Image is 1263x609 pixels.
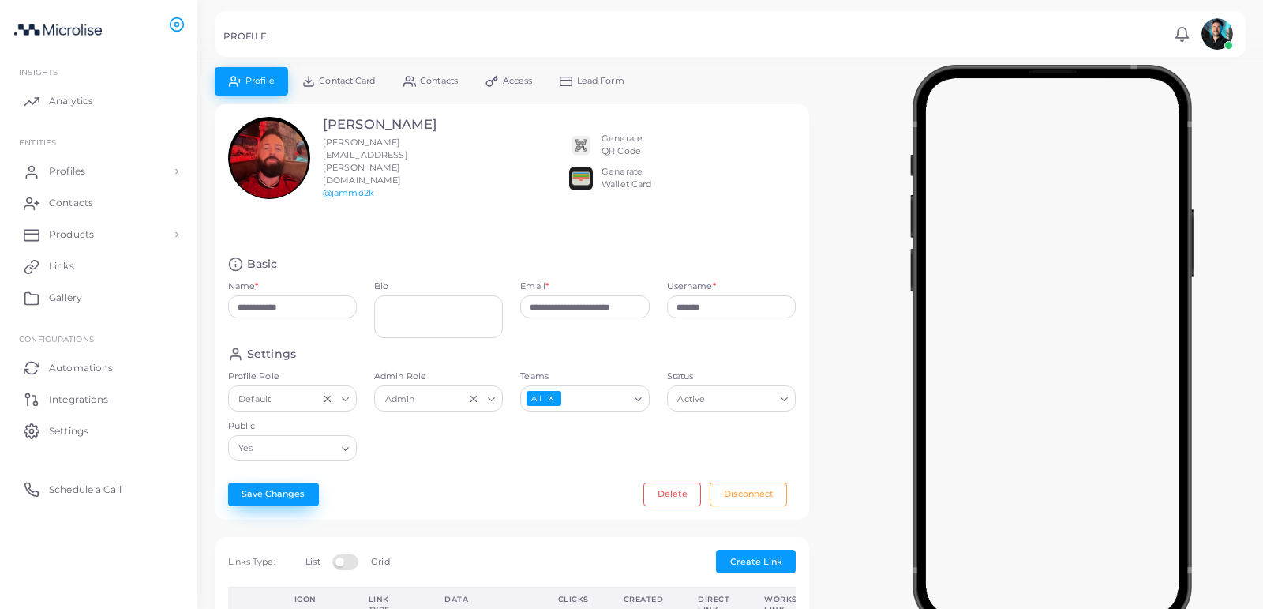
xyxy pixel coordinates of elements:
[558,594,589,605] div: Clicks
[503,77,533,85] span: Access
[667,280,716,293] label: Username
[12,156,186,187] a: Profiles
[12,187,186,219] a: Contacts
[49,291,82,305] span: Gallery
[12,282,186,314] a: Gallery
[383,391,417,408] span: Admin
[520,385,649,411] div: Search for option
[420,77,458,85] span: Contacts
[643,483,701,506] button: Delete
[323,187,374,198] a: @jammo2k
[602,166,651,191] div: Generate Wallet Card
[667,385,796,411] div: Search for option
[710,483,787,506] button: Disconnect
[19,67,58,77] span: INSIGHTS
[49,164,85,179] span: Profiles
[247,347,296,362] h4: Settings
[468,393,479,405] button: Clear Selected
[444,594,523,605] div: Data
[371,556,389,569] label: Grid
[228,435,357,461] div: Search for option
[294,594,334,605] div: Icon
[223,31,267,42] h5: PROFILE
[1197,18,1237,50] a: avatar
[228,370,357,383] label: Profile Role
[1201,18,1233,50] img: avatar
[569,167,593,190] img: apple-wallet.png
[319,77,375,85] span: Contact Card
[520,370,649,383] label: Teams
[237,391,273,408] span: Default
[322,393,333,405] button: Clear Selected
[709,390,774,408] input: Search for option
[418,390,464,408] input: Search for option
[323,117,455,133] h3: [PERSON_NAME]
[12,473,186,505] a: Schedule a Call
[49,424,88,438] span: Settings
[49,393,108,407] span: Integrations
[374,370,503,383] label: Admin Role
[237,440,256,457] span: Yes
[14,15,102,44] img: logo
[49,361,113,375] span: Automations
[49,196,93,210] span: Contacts
[12,250,186,282] a: Links
[247,257,278,272] h4: Basic
[716,550,796,573] button: Create Link
[602,133,643,158] div: Generate QR Code
[12,351,186,383] a: Automations
[305,556,320,569] label: List
[323,137,408,186] span: [PERSON_NAME][EMAIL_ADDRESS][PERSON_NAME][DOMAIN_NAME]
[563,390,628,408] input: Search for option
[49,259,74,273] span: Links
[228,556,275,567] span: Links Type:
[228,483,319,506] button: Save Changes
[228,420,357,433] label: Public
[577,77,624,85] span: Lead Form
[12,85,186,117] a: Analytics
[19,137,56,147] span: ENTITIES
[624,594,664,605] div: Created
[228,280,259,293] label: Name
[545,393,557,404] button: Deselect All
[12,219,186,250] a: Products
[374,280,503,293] label: Bio
[49,94,93,108] span: Analytics
[527,391,560,406] span: All
[245,77,275,85] span: Profile
[676,391,707,408] span: Active
[228,385,357,411] div: Search for option
[19,334,94,344] span: Configurations
[12,383,186,415] a: Integrations
[257,439,335,457] input: Search for option
[667,370,796,383] label: Status
[730,556,782,567] span: Create Link
[569,133,593,157] img: qr2.png
[49,483,122,497] span: Schedule a Call
[374,385,503,411] div: Search for option
[275,390,318,408] input: Search for option
[12,415,186,446] a: Settings
[520,280,549,293] label: Email
[49,227,94,242] span: Products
